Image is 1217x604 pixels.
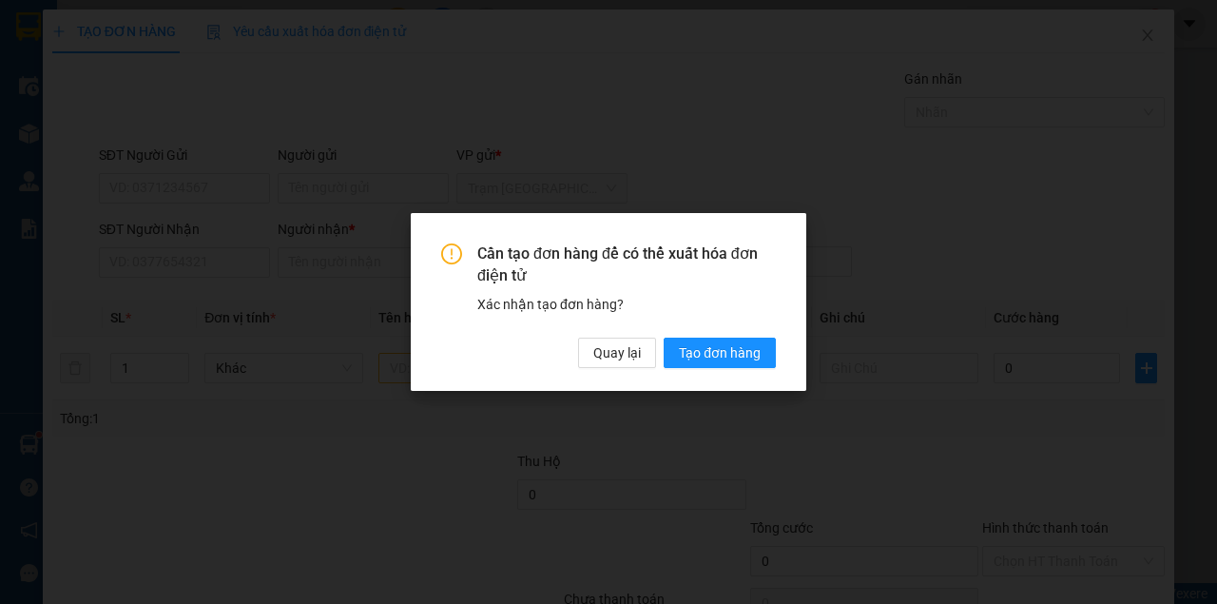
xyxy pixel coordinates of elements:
span: Cần tạo đơn hàng để có thể xuất hóa đơn điện tử [477,244,776,286]
button: Tạo đơn hàng [664,338,776,368]
button: Quay lại [578,338,656,368]
span: Tạo đơn hàng [679,342,761,363]
span: Quay lại [593,342,641,363]
span: exclamation-circle [441,244,462,264]
div: Xác nhận tạo đơn hàng? [477,294,776,315]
